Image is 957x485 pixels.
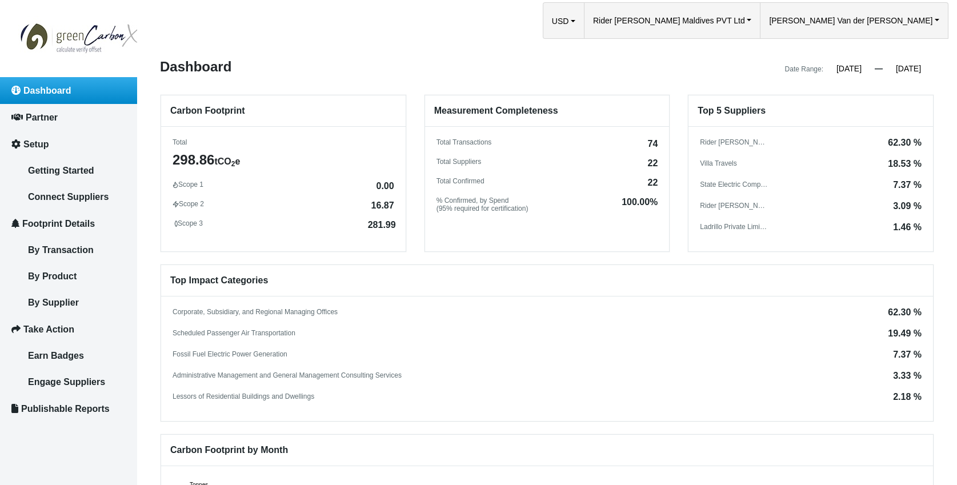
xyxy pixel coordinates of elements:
div: 18.53 % [888,159,922,169]
div: State Electric Company Limited [700,181,768,189]
div: Scope 3 [174,219,396,227]
div: 2.18 % [893,392,922,402]
span: Connect Suppliers [28,192,109,202]
span: 100.00% [622,198,658,214]
span: Partner [26,113,58,122]
a: USDUSD [543,3,584,38]
p: % Confirmed, by Spend [437,197,528,205]
span: [PERSON_NAME] Van der [PERSON_NAME] [769,3,932,38]
a: Rider [PERSON_NAME] Maldives PVT Ltd [584,3,760,38]
span: 22 [648,159,658,168]
div: Villa Travels [700,159,736,167]
span: Dashboard [23,86,71,95]
span: Getting Started [28,166,94,175]
h6: Carbon Footprint [161,95,406,127]
div: 3.33 % [893,371,922,380]
span: 16.87 [371,201,394,210]
div: 298.86 [173,151,394,169]
div: 62.30 % [888,308,922,317]
img: scope2.png [173,201,179,208]
span: By Transaction [28,245,94,255]
span: Footprint Details [22,219,95,229]
span: 0.00 [377,182,394,191]
div: Corporate, Subsidiary, and Regional Managing Offices [173,308,338,316]
div: Scope 1 [173,181,394,189]
div: Dashboard [151,60,547,76]
h6: Top 5 Suppliers [688,95,933,127]
span: Engage Suppliers [28,377,105,387]
div: Rider Levett Bucknall (Indian Ocean) Ltd [700,138,768,146]
div: 19.49 % [888,329,922,338]
div: Total Transactions [437,138,658,146]
a: [PERSON_NAME] Van der [PERSON_NAME] [760,3,948,38]
span: Earn Badges [28,351,84,360]
div: Fossil Fuel Electric Power Generation [173,350,287,358]
div: 62.30 % [888,138,922,147]
div: Rider Levett Bucknall (Mauritius) Ltd. [700,202,768,210]
div: Administrative Management and General Management Consulting Services [173,371,402,379]
div: Ladrillo Private Limited [700,223,768,231]
sub: 2 [231,160,235,168]
span: Publishable Reports [21,404,110,414]
div: Total [173,138,394,146]
div: Total Confirmed [437,177,658,185]
h6: Carbon Footprint by Month [161,435,933,466]
span: Take Action [23,324,74,334]
span: 281.99 [368,221,396,230]
span: By Supplier [28,298,79,307]
span: 22 [648,178,658,187]
h6: Measurement Completeness [425,95,670,127]
div: 7.37 % [893,181,922,190]
div: Total Suppliers [437,158,658,166]
span: Setup [23,139,49,149]
div: Lessors of Residential Buildings and Dwellings [173,392,314,400]
h6: Top Impact Categories [161,265,933,296]
img: GreenCarbonX07-07-202510_19_57_194.jpg [9,7,155,66]
span: tCO e [214,157,240,166]
div: 3.09 % [893,202,922,211]
div: Scope 2 [173,200,394,208]
div: Date Range: [785,62,823,76]
span: By Product [28,271,77,281]
span: 74 [648,139,658,149]
span: Rider [PERSON_NAME] Maldives PVT Ltd [593,3,745,38]
div: 1.46 % [893,223,922,232]
span: — [875,64,883,73]
div: 7.37 % [893,350,922,359]
button: USD [552,15,575,27]
img: scope1.png [173,182,178,189]
p: (95% required for certification) [437,205,528,213]
img: scope3.png [174,221,178,227]
div: Scheduled Passenger Air Transportation [173,329,295,337]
